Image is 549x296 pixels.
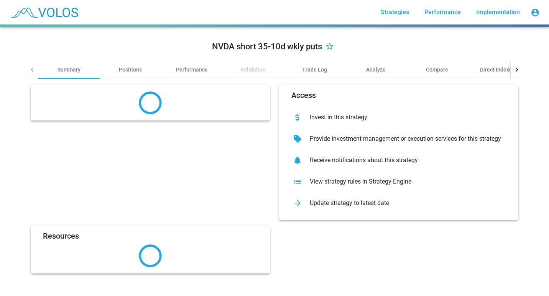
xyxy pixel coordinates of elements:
[291,111,304,124] mat-icon: attach_money
[291,176,304,188] mat-icon: list
[304,156,506,164] div: Receive notifications about this strategy
[304,135,506,143] div: Provide investment management or execution services for this strategy
[375,5,415,19] a: Strategies
[426,66,448,73] div: Compare
[291,197,304,209] mat-icon: arrow_forward
[285,107,512,128] button: Invest in this strategy
[212,41,322,53] div: NVDA short 35-10d wkly puts
[285,171,512,192] button: View strategy rules in Strategy Engine
[325,42,334,52] mat-icon: star_border
[176,66,208,73] div: Performance
[285,150,512,171] button: Receive notifications about this strategy
[304,199,506,207] div: Update strategy to latest date
[58,66,81,73] div: Summary
[304,114,506,121] div: Invest in this strategy
[291,133,304,145] mat-icon: sell
[531,8,540,17] mat-icon: account_circle
[119,66,142,73] div: Positions
[291,154,304,166] mat-icon: notifications
[418,5,467,19] a: Performance
[291,91,316,99] mat-card-title: Access
[470,5,526,19] a: Implementation
[26,79,523,280] summary: AccessInvest in this strategyProvide investment management or execution services for this strateg...
[285,192,512,214] button: Update strategy to latest date
[366,66,386,73] div: Analyze
[302,66,327,73] div: Trade Log
[304,178,506,185] div: View strategy rules in Strategy Engine
[43,232,79,240] mat-card-title: Resources
[285,128,512,150] button: Provide investment management or execution services for this strategy
[240,66,266,73] div: Validation
[381,8,409,16] span: Strategies
[480,66,517,73] div: Direct Indexing
[6,3,82,22] img: blue_transparent.png
[424,8,461,16] span: Performance
[476,8,520,16] span: Implementation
